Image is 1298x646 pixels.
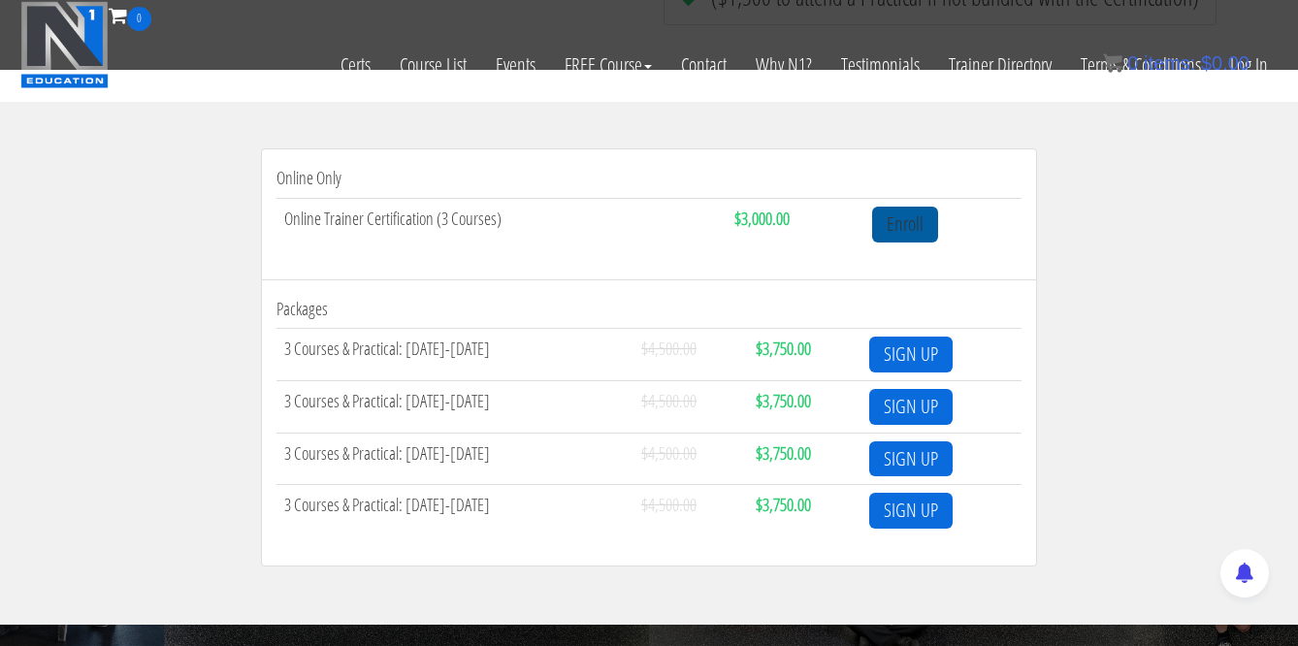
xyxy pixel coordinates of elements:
[633,485,748,536] td: $4,500.00
[1103,52,1249,74] a: 0 items: $0.00
[109,2,151,28] a: 0
[741,31,827,99] a: Why N1?
[276,433,633,485] td: 3 Courses & Practical: [DATE]-[DATE]
[1201,52,1249,74] bdi: 0.00
[1216,31,1282,99] a: Log In
[276,381,633,434] td: 3 Courses & Practical: [DATE]-[DATE]
[734,207,790,230] strong: $3,000.00
[633,381,748,434] td: $4,500.00
[20,1,109,88] img: n1-education
[1144,52,1195,74] span: items:
[481,31,550,99] a: Events
[550,31,666,99] a: FREE Course
[756,493,811,516] strong: $3,750.00
[756,441,811,465] strong: $3,750.00
[666,31,741,99] a: Contact
[756,389,811,412] strong: $3,750.00
[756,337,811,360] strong: $3,750.00
[633,433,748,485] td: $4,500.00
[872,207,938,242] a: Enroll
[276,485,633,536] td: 3 Courses & Practical: [DATE]-[DATE]
[934,31,1066,99] a: Trainer Directory
[276,198,727,249] td: Online Trainer Certification (3 Courses)
[1103,53,1122,73] img: icon11.png
[1127,52,1138,74] span: 0
[276,169,1022,188] h4: Online Only
[827,31,934,99] a: Testimonials
[385,31,481,99] a: Course List
[1066,31,1216,99] a: Terms & Conditions
[127,7,151,31] span: 0
[869,337,953,372] a: SIGN UP
[1201,52,1212,74] span: $
[326,31,385,99] a: Certs
[276,329,633,381] td: 3 Courses & Practical: [DATE]-[DATE]
[633,329,748,381] td: $4,500.00
[869,493,953,529] a: SIGN UP
[869,441,953,477] a: SIGN UP
[276,300,1022,319] h4: Packages
[869,389,953,425] a: SIGN UP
